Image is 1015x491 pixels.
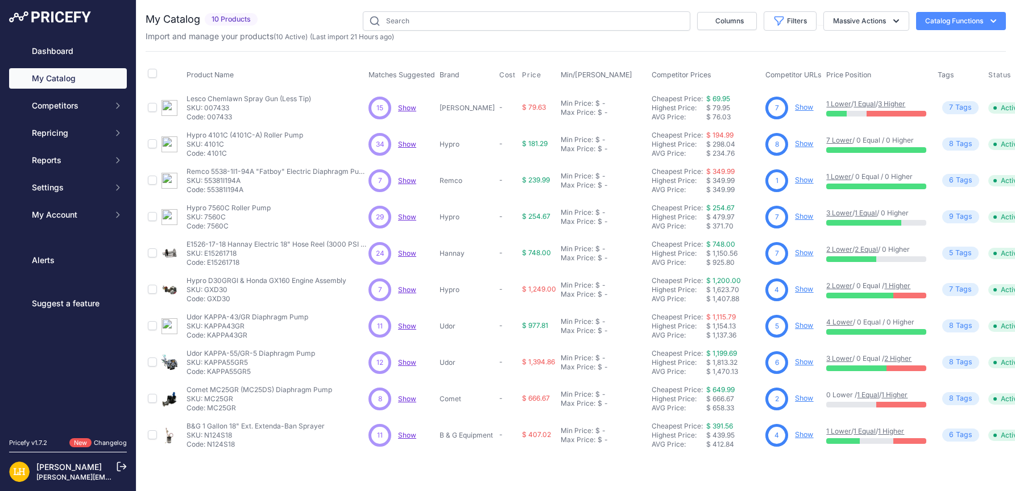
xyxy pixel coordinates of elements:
[823,11,909,31] button: Massive Actions
[595,172,600,181] div: $
[187,131,303,140] p: Hypro 4101C (4101C-A) Roller Pump
[187,331,308,340] p: Code: KAPPA43GR
[942,283,979,296] span: Tag
[968,139,972,149] span: s
[598,217,602,226] div: $
[36,462,102,472] a: [PERSON_NAME]
[561,353,593,363] div: Min Price:
[440,358,495,367] p: Udor
[187,385,332,394] p: Comet MC25GR (MC25DS) Diaphragm Pump
[595,390,600,399] div: $
[775,321,779,331] span: 5
[697,12,757,30] button: Columns
[499,357,503,366] span: -
[9,41,127,61] a: Dashboard
[376,139,384,149] span: 34
[602,290,608,299] div: -
[9,95,127,116] button: Competitors
[440,322,495,331] p: Udor
[187,140,303,149] p: SKU: 4101C
[938,70,954,79] span: Tags
[274,32,308,41] span: ( )
[878,99,905,108] a: 3 Higher
[826,354,926,363] p: / 0 Equal /
[522,357,555,366] span: $ 1,394.86
[652,313,703,321] a: Cheapest Price:
[9,177,127,198] button: Settings
[187,322,308,331] p: SKU: KAPPA43GR
[600,135,606,144] div: -
[440,103,495,113] p: [PERSON_NAME]
[776,176,778,186] span: 1
[826,70,871,79] span: Price Position
[968,357,972,368] span: s
[968,175,972,186] span: s
[32,209,106,220] span: My Account
[942,356,979,369] span: Tag
[795,176,813,184] a: Show
[652,258,706,267] div: AVG Price:
[652,285,706,294] div: Highest Price:
[652,167,703,176] a: Cheapest Price:
[376,248,384,259] span: 24
[376,357,383,368] span: 12
[440,176,495,185] p: Remco
[602,326,608,335] div: -
[775,139,779,149] span: 8
[377,321,383,331] span: 11
[652,94,703,103] a: Cheapest Price:
[398,213,416,221] a: Show
[854,427,876,435] a: 1 Equal
[706,131,734,139] a: $ 194.99
[398,249,416,257] a: Show
[942,319,979,332] span: Tag
[398,103,416,112] span: Show
[440,140,495,149] p: Hypro
[205,13,258,26] span: 10 Products
[32,100,106,111] span: Competitors
[942,210,979,223] span: Tag
[398,140,416,148] a: Show
[942,247,979,260] span: Tag
[499,103,503,111] span: -
[398,394,416,403] span: Show
[187,149,303,158] p: Code: 4101C
[942,138,979,151] span: Tag
[884,354,912,363] a: 2 Higher
[795,430,813,439] a: Show
[522,176,550,184] span: $ 239.99
[32,127,106,139] span: Repricing
[706,203,735,212] a: $ 254.67
[595,281,600,290] div: $
[652,322,706,331] div: Highest Price:
[440,249,495,258] p: Hannay
[949,248,953,259] span: 5
[187,70,234,79] span: Product Name
[276,32,305,41] a: 10 Active
[398,431,416,439] a: Show
[187,167,368,176] p: Remco 5538-1I1-94A "Fatboy" Electric Diaphragm Pump (7 GPM/100 PSI, Demand)
[775,212,779,222] span: 7
[187,113,311,122] p: Code: 007433
[706,94,730,103] a: $ 69.95
[602,253,608,263] div: -
[398,358,416,367] a: Show
[706,140,735,148] span: $ 298.04
[598,181,602,190] div: $
[187,249,368,258] p: SKU: E15261718
[826,427,851,435] a: 1 Lower
[522,212,550,220] span: $ 254.67
[598,363,602,372] div: $
[968,248,972,259] span: s
[949,175,954,186] span: 6
[561,290,595,299] div: Max Price:
[598,144,602,153] div: $
[561,326,595,335] div: Max Price:
[561,135,593,144] div: Min Price:
[652,331,706,340] div: AVG Price:
[600,244,606,253] div: -
[376,212,384,222] span: 29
